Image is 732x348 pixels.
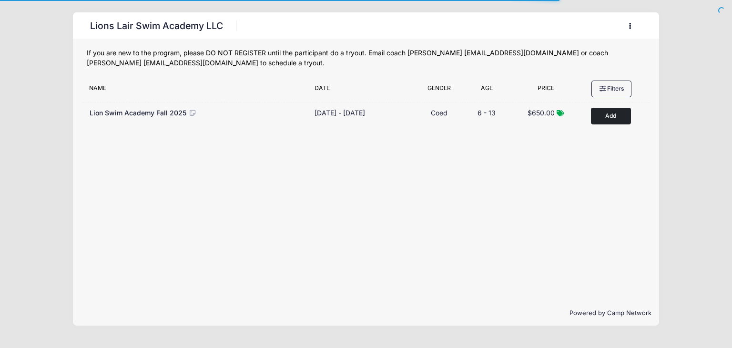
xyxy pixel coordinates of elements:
div: Date [310,84,417,97]
span: Lion Swim Academy Fall 2025 [90,109,186,117]
div: Age [462,84,512,97]
div: [DATE] - [DATE] [315,108,365,118]
div: If you are new to the program, please DO NOT REGISTER until the participant do a tryout. Email co... [87,48,645,68]
div: Price [512,84,580,97]
button: Add [591,108,631,124]
span: $650.00 [528,109,555,117]
div: Gender [417,84,461,97]
span: Coed [431,109,447,117]
h1: Lions Lair Swim Academy LLC [87,18,226,34]
p: Powered by Camp Network [81,308,651,318]
span: 6 - 13 [478,109,496,117]
div: Name [85,84,310,97]
button: Filters [591,81,631,97]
